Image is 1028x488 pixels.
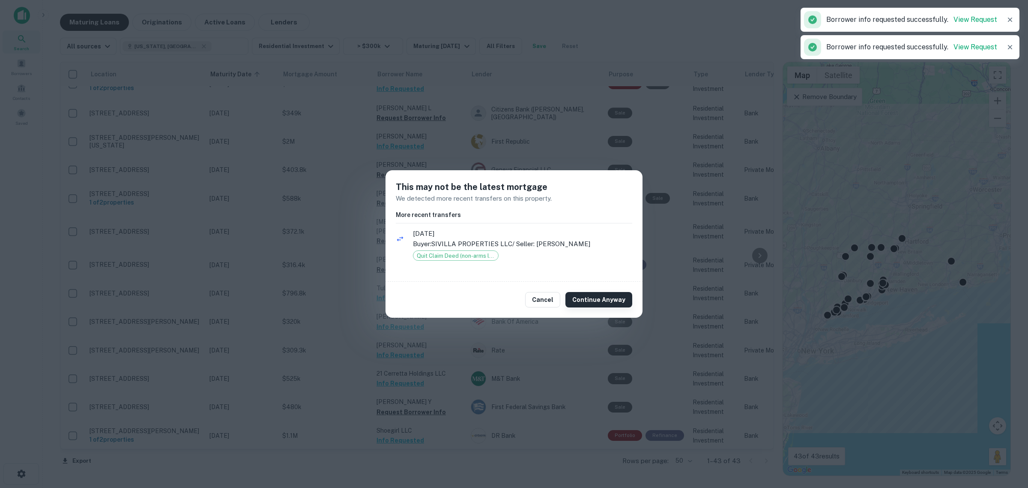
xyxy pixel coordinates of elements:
[953,43,997,51] a: View Request
[953,15,997,24] a: View Request
[396,210,632,220] h6: More recent transfers
[396,193,632,204] p: We detected more recent transfers on this property.
[565,292,632,307] button: Continue Anyway
[985,419,1028,461] iframe: Chat Widget
[525,292,560,307] button: Cancel
[413,252,498,260] span: Quit Claim Deed (non-arms length)
[826,15,997,25] p: Borrower info requested successfully.
[413,250,499,261] div: Quit Claim Deed (non-arms length)
[826,42,997,52] p: Borrower info requested successfully.
[413,239,632,249] p: Buyer: SIVILLA PROPERTIES LLC / Seller: [PERSON_NAME]
[396,181,632,193] h5: This may not be the latest mortgage
[413,229,632,239] span: [DATE]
